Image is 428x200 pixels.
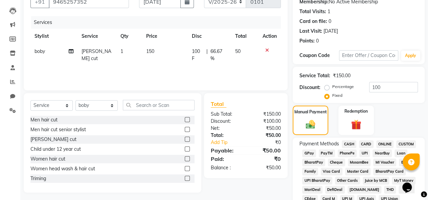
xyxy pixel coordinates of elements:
[206,118,246,125] div: Discount:
[302,159,325,166] span: BharatPay
[392,177,415,184] span: MyT Money
[373,159,396,166] span: MI Voucher
[338,149,357,157] span: PhonePe
[146,48,154,54] span: 150
[206,111,246,118] div: Sub Total:
[332,84,354,90] label: Percentage
[344,108,368,114] label: Redemption
[120,48,123,54] span: 1
[294,109,327,115] label: Manual Payment
[30,136,76,143] div: [PERSON_NAME] cut
[299,84,320,91] div: Discount:
[30,175,46,182] div: Triming
[35,48,45,54] span: boby
[252,139,286,146] div: ₹0
[123,100,195,110] input: Search or Scan
[31,16,286,29] div: Services
[335,177,360,184] span: Other Cards
[231,29,258,44] th: Total
[328,8,330,15] div: 1
[235,48,241,54] span: 50
[299,52,339,59] div: Coupon Code
[116,29,142,44] th: Qty
[359,149,370,157] span: UPI
[373,168,406,175] span: BharatPay Card
[299,18,327,25] div: Card on file:
[302,177,332,184] span: UPI BharatPay
[211,101,226,108] span: Total
[206,48,208,62] span: |
[210,48,227,62] span: 66.67 %
[329,18,331,25] div: 0
[399,186,409,194] span: TCL
[345,168,371,175] span: Master Card
[82,48,111,61] span: [PERSON_NAME] cut
[348,118,364,131] img: _gift.svg
[30,165,95,172] div: Women head wash & hair cut
[206,125,246,132] div: Net:
[395,149,407,157] span: Loan
[359,140,374,148] span: CARD
[299,37,315,45] div: Points:
[400,173,421,193] iframe: chat widget
[302,149,316,157] span: GPay
[30,155,65,163] div: Women hair cut
[206,139,252,146] a: Add Tip
[30,116,58,123] div: Men hair cut
[401,51,420,61] button: Apply
[142,29,188,44] th: Price
[321,168,342,175] span: Visa Card
[316,37,319,45] div: 0
[396,140,416,148] span: CUSTOM
[299,72,330,79] div: Service Total:
[299,8,326,15] div: Total Visits:
[299,28,322,35] div: Last Visit:
[347,186,382,194] span: [DOMAIN_NAME]
[206,155,246,163] div: Paid:
[363,177,389,184] span: Juice by MCB
[339,50,398,61] input: Enter Offer / Coupon Code
[299,140,339,147] span: Payment Methods
[376,140,394,148] span: ONLINE
[348,159,371,166] span: MosamBee
[319,149,335,157] span: PayTM
[302,186,322,194] span: MariDeal
[332,92,342,98] label: Fixed
[206,132,246,139] div: Total:
[328,159,345,166] span: Cheque
[246,118,286,125] div: ₹100.00
[246,111,286,118] div: ₹150.00
[302,168,318,175] span: Family
[206,146,246,154] div: Payable:
[342,140,356,148] span: CASH
[303,119,318,130] img: _cash.svg
[258,29,281,44] th: Action
[333,72,351,79] div: ₹150.00
[30,126,86,133] div: Men hair cut senior stylist
[246,125,286,132] div: ₹50.00
[246,132,286,139] div: ₹50.00
[246,146,286,154] div: ₹50.00
[30,146,81,153] div: Child under 12 year cut
[30,29,77,44] th: Stylist
[246,155,286,163] div: ₹0
[77,29,116,44] th: Service
[192,48,204,62] span: 100 F
[399,159,412,166] span: Bank
[323,28,338,35] div: [DATE]
[188,29,231,44] th: Disc
[246,164,286,171] div: ₹50.00
[325,186,345,194] span: DefiDeal
[206,164,246,171] div: Balance :
[384,186,396,194] span: THD
[373,149,392,157] span: NearBuy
